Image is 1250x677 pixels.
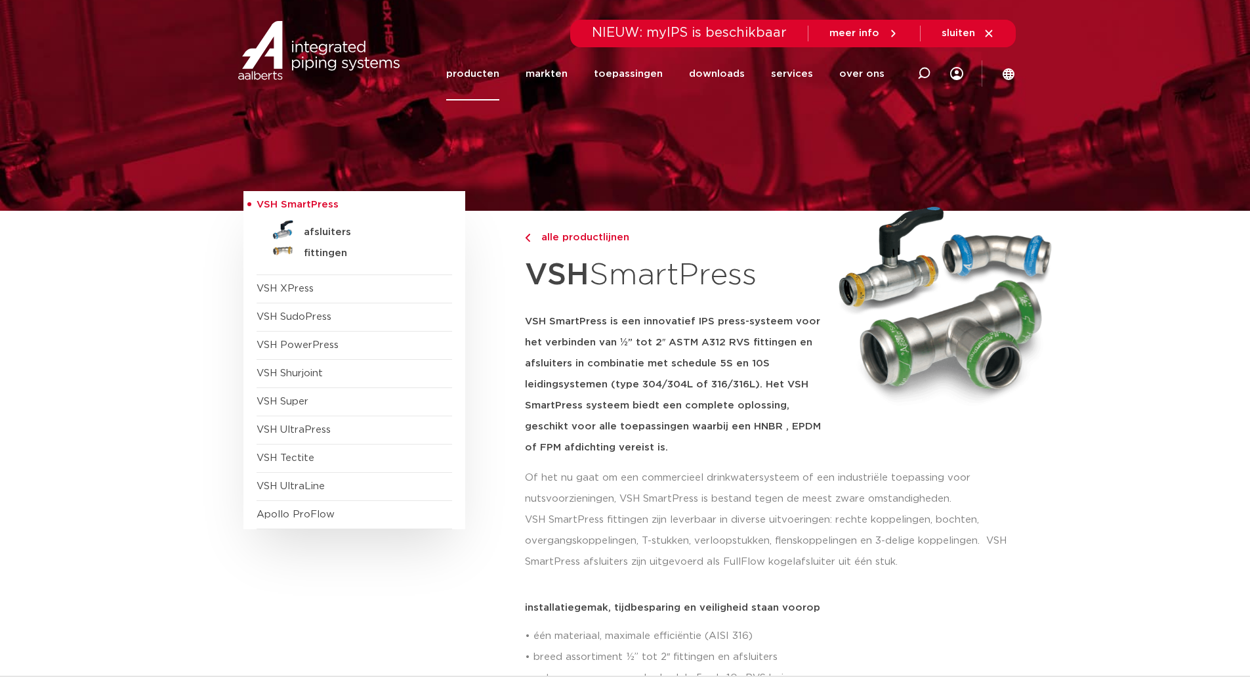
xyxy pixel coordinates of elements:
[257,340,339,350] a: VSH PowerPress
[533,232,629,242] span: alle productlijnen
[525,317,821,452] strong: VSH SmartPress is een innovatief IPS press-systeem voor het verbinden van ½” tot 2″ ASTM A312 RVS...
[525,468,1007,573] p: Of het nu gaat om een commercieel drinkwatersysteem of een industriële toepassing voor nutsvoorzi...
[257,200,339,209] span: VSH SmartPress
[525,230,822,246] a: alle productlijnen
[257,368,323,378] a: VSH Shurjoint
[525,603,1007,613] p: installatiegemak, tijdbesparing en veiligheid staan voorop
[526,47,568,100] a: markten
[592,26,787,39] span: NIEUW: myIPS is beschikbaar
[689,47,745,100] a: downloads
[257,481,325,491] a: VSH UltraLine
[304,248,434,259] h5: fittingen
[525,260,589,290] strong: VSH
[257,219,452,240] a: afsluiters
[525,250,822,301] h1: SmartPress
[942,28,975,38] span: sluiten
[257,397,308,406] a: VSH Super
[942,28,995,39] a: sluiten
[257,425,331,435] a: VSH UltraPress
[950,47,963,100] div: my IPS
[829,28,899,39] a: meer info
[525,234,530,242] img: chevron-right.svg
[771,47,813,100] a: services
[257,284,314,294] a: VSH XPress
[446,47,885,100] nav: Menu
[257,312,331,322] a: VSH SudoPress
[257,453,314,463] a: VSH Tectite
[304,227,434,238] h5: afsluiters
[446,47,499,100] a: producten
[829,28,879,38] span: meer info
[839,47,885,100] a: over ons
[257,510,335,519] a: Apollo ProFlow
[257,240,452,261] a: fittingen
[594,47,663,100] a: toepassingen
